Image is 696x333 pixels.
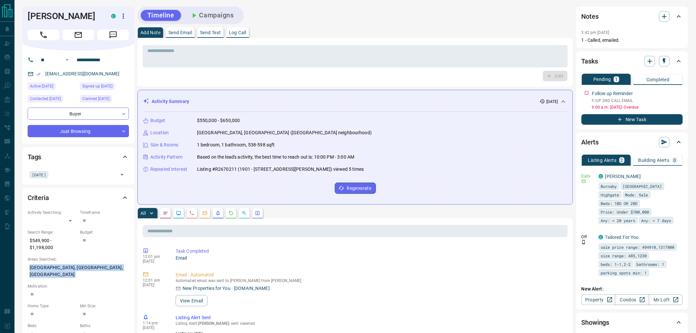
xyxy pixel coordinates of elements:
[141,10,181,21] button: Timeline
[601,217,635,224] span: Any: < 20 years
[197,154,354,161] p: Based on the lead's activity, the best time to reach out is: 10:00 PM - 3:00 AM
[143,259,166,264] p: [DATE]
[28,256,129,262] p: Areas Searched:
[28,262,129,280] p: [GEOGRAPHIC_DATA], [GEOGRAPHIC_DATA], [GEOGRAPHIC_DATA]
[30,95,61,102] span: Contacted [DATE]
[197,141,275,148] p: 1 bedroom, 1 bathroom, 538-598 sqft
[80,210,129,216] p: Timeframe:
[62,30,94,40] span: Email
[649,295,683,305] a: Mr.Loft
[140,211,146,216] p: All
[176,248,565,255] p: Task Completed
[150,129,169,136] p: Location
[674,158,676,163] p: 0
[605,235,639,240] a: Tailored For You
[605,174,641,179] a: [PERSON_NAME]
[638,158,670,163] p: Building Alerts
[30,83,53,90] span: Active [DATE]
[625,192,648,198] span: Mode: Sale
[80,323,129,329] p: Baths:
[582,234,595,240] p: Off
[582,240,586,244] svg: Push Notification Only
[229,211,234,216] svg: Requests
[601,200,638,207] span: Beds: 1BD OR 2BD
[150,117,165,124] p: Budget
[176,321,565,326] p: Listing Alert : - sent via email
[28,152,41,162] h2: Tags
[601,244,675,250] span: sale price range: 494910,1317800
[601,269,647,276] span: parking spots min: 1
[152,98,189,105] p: Activity Summary
[582,114,683,125] button: New Task
[621,158,623,163] p: 2
[28,283,129,289] p: Motivation:
[176,211,181,216] svg: Lead Browsing Activity
[592,90,633,97] p: Follow up Reminder
[80,229,129,235] p: Budget:
[335,183,376,194] button: Regenerate
[28,30,59,40] span: Call
[582,315,683,330] div: Showings
[546,99,558,105] p: [DATE]
[28,229,77,235] p: Search Range:
[599,235,603,240] div: condos.ca
[28,95,77,104] div: Sat Oct 11 2025
[28,125,129,137] div: Just Browsing
[200,30,221,35] p: Send Text
[82,95,110,102] span: Claimed [DATE]
[28,192,49,203] h2: Criteria
[80,303,129,309] p: Min Size:
[582,173,595,179] p: Daily
[140,30,161,35] p: Add Note
[623,183,662,190] span: [GEOGRAPHIC_DATA]
[176,271,565,278] p: Email - Automated
[28,149,129,165] div: Tags
[601,252,647,259] span: size range: 485,1230
[582,137,599,147] h2: Alerts
[189,211,194,216] svg: Calls
[593,77,611,82] p: Pending
[582,295,615,305] a: Property
[582,134,683,150] div: Alerts
[28,323,77,329] p: Beds:
[582,56,598,66] h2: Tasks
[36,72,41,76] svg: Email Verified
[582,30,609,35] p: 3:42 pm [DATE]
[28,83,77,92] div: Sat Oct 11 2025
[176,255,565,262] p: Email
[184,10,240,21] button: Campaigns
[143,254,166,259] p: 12:01 pm
[80,83,129,92] div: Fri Oct 10 2025
[163,211,168,216] svg: Notes
[28,235,77,253] p: $549,900 - $1,198,000
[198,321,229,326] span: [PERSON_NAME]
[197,129,372,136] p: [GEOGRAPHIC_DATA], [GEOGRAPHIC_DATA] ([GEOGRAPHIC_DATA] neighbourhood)
[646,77,670,82] p: Completed
[582,53,683,69] div: Tasks
[599,174,603,179] div: condos.ca
[143,325,166,330] p: [DATE]
[582,37,683,44] p: 1 - Called, emailed.
[215,211,221,216] svg: Listing Alerts
[143,321,166,325] p: 1:14 pm
[641,217,671,224] span: Any: < 7 days
[63,56,71,64] button: Open
[592,104,683,110] p: 9:00 a.m. [DATE] - Overdue
[143,95,567,108] div: Activity Summary[DATE]
[176,278,565,283] p: Automated email was sent to [PERSON_NAME] from [PERSON_NAME]
[82,83,112,90] span: Signed up [DATE]
[176,295,208,306] button: View Email
[143,278,166,283] p: 12:01 pm
[97,30,129,40] span: Message
[32,171,46,178] span: [DATE]
[28,11,101,21] h1: [PERSON_NAME]
[615,295,649,305] a: Condos
[588,158,617,163] p: Listing Alerts
[111,14,116,18] div: condos.ca
[28,303,77,309] p: Home Type:
[582,317,609,328] h2: Showings
[601,183,617,190] span: Burnaby
[242,211,247,216] svg: Opportunities
[150,154,183,161] p: Activity Pattern
[45,71,120,76] a: [EMAIL_ADDRESS][DOMAIN_NAME]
